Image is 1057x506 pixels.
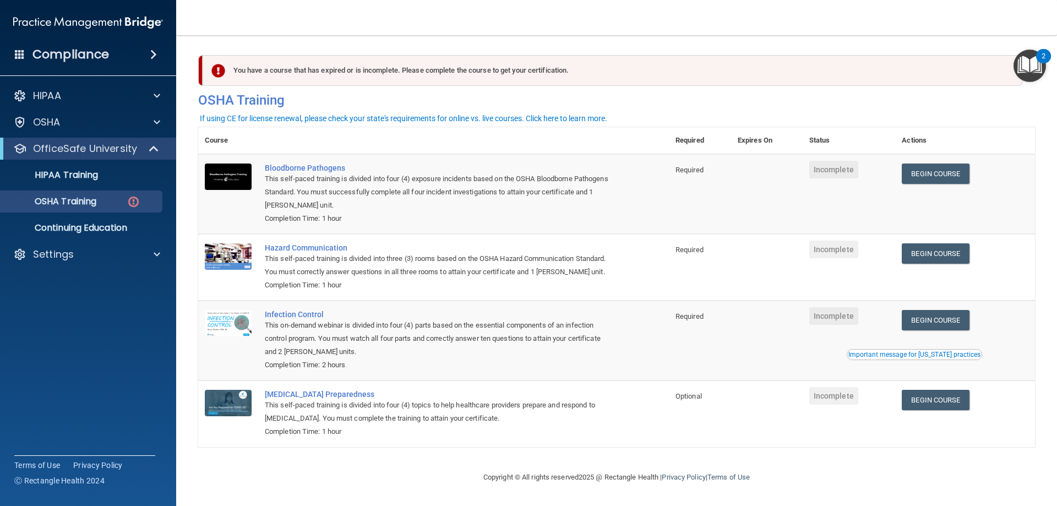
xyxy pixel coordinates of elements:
a: Begin Course [902,164,969,184]
button: Open Resource Center, 2 new notifications [1014,50,1046,82]
div: Completion Time: 1 hour [265,425,614,438]
div: This self-paced training is divided into three (3) rooms based on the OSHA Hazard Communication S... [265,252,614,279]
th: Course [198,127,258,154]
a: Infection Control [265,310,614,319]
a: Privacy Policy [73,460,123,471]
a: Begin Course [902,310,969,330]
p: Continuing Education [7,222,157,233]
span: Required [675,166,704,174]
a: HIPAA [13,89,160,102]
div: This on-demand webinar is divided into four (4) parts based on the essential components of an inf... [265,319,614,358]
img: danger-circle.6113f641.png [127,195,140,209]
h4: OSHA Training [198,93,1035,108]
p: HIPAA Training [7,170,98,181]
span: Ⓒ Rectangle Health 2024 [14,475,105,486]
span: Optional [675,392,702,400]
div: Completion Time: 1 hour [265,279,614,292]
button: Read this if you are a dental practitioner in the state of CA [847,349,982,360]
div: This self-paced training is divided into four (4) topics to help healthcare providers prepare and... [265,399,614,425]
img: PMB logo [13,12,163,34]
span: Incomplete [809,161,858,178]
a: [MEDICAL_DATA] Preparedness [265,390,614,399]
iframe: Drift Widget Chat Controller [867,428,1044,472]
button: If using CE for license renewal, please check your state's requirements for online vs. live cours... [198,113,609,124]
div: 2 [1042,56,1045,70]
a: Hazard Communication [265,243,614,252]
a: OSHA [13,116,160,129]
th: Expires On [731,127,803,154]
th: Required [669,127,731,154]
a: Bloodborne Pathogens [265,164,614,172]
span: Required [675,246,704,254]
div: Important message for [US_STATE] practices [848,351,980,358]
img: exclamation-circle-solid-danger.72ef9ffc.png [211,64,225,78]
a: Privacy Policy [662,473,705,481]
span: Incomplete [809,307,858,325]
th: Status [803,127,896,154]
p: OSHA Training [7,196,96,207]
div: Copyright © All rights reserved 2025 @ Rectangle Health | | [416,460,818,495]
p: HIPAA [33,89,61,102]
p: OSHA [33,116,61,129]
div: Completion Time: 1 hour [265,212,614,225]
a: Terms of Use [14,460,60,471]
a: Begin Course [902,243,969,264]
span: Required [675,312,704,320]
h4: Compliance [32,47,109,62]
div: This self-paced training is divided into four (4) exposure incidents based on the OSHA Bloodborne... [265,172,614,212]
a: Settings [13,248,160,261]
div: If using CE for license renewal, please check your state's requirements for online vs. live cours... [200,115,607,122]
span: Incomplete [809,387,858,405]
p: OfficeSafe University [33,142,137,155]
a: OfficeSafe University [13,142,160,155]
span: Incomplete [809,241,858,258]
a: Begin Course [902,390,969,410]
a: Terms of Use [707,473,750,481]
div: You have a course that has expired or is incomplete. Please complete the course to get your certi... [203,55,1023,86]
p: Settings [33,248,74,261]
th: Actions [895,127,1035,154]
div: Completion Time: 2 hours [265,358,614,372]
